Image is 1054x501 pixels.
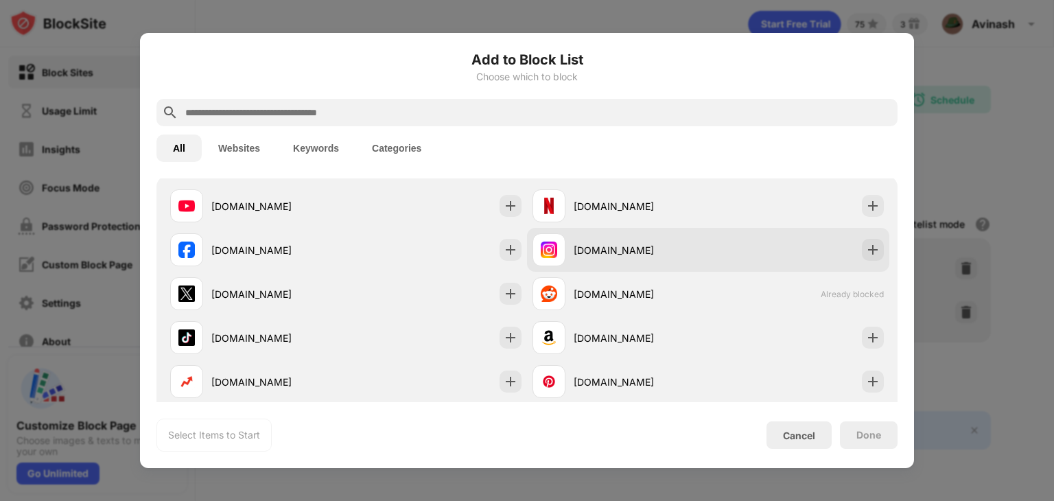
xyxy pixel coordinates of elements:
button: Keywords [277,135,355,162]
div: [DOMAIN_NAME] [574,287,708,301]
button: All [156,135,202,162]
div: Done [856,430,881,441]
div: [DOMAIN_NAME] [211,287,346,301]
div: [DOMAIN_NAME] [211,243,346,257]
img: favicons [178,242,195,258]
img: favicons [541,286,557,302]
h6: Add to Block List [156,49,898,70]
img: favicons [178,198,195,214]
div: [DOMAIN_NAME] [574,375,708,389]
img: favicons [541,242,557,258]
div: [DOMAIN_NAME] [211,199,346,213]
div: [DOMAIN_NAME] [574,331,708,345]
div: [DOMAIN_NAME] [211,375,346,389]
img: favicons [178,373,195,390]
div: Choose which to block [156,71,898,82]
div: [DOMAIN_NAME] [211,331,346,345]
img: favicons [541,198,557,214]
img: favicons [178,329,195,346]
div: Cancel [783,430,815,441]
img: favicons [178,286,195,302]
span: Already blocked [821,289,884,299]
button: Categories [355,135,438,162]
div: [DOMAIN_NAME] [574,199,708,213]
div: [DOMAIN_NAME] [574,243,708,257]
img: favicons [541,329,557,346]
img: search.svg [162,104,178,121]
img: favicons [541,373,557,390]
button: Websites [202,135,277,162]
div: Select Items to Start [168,428,260,442]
